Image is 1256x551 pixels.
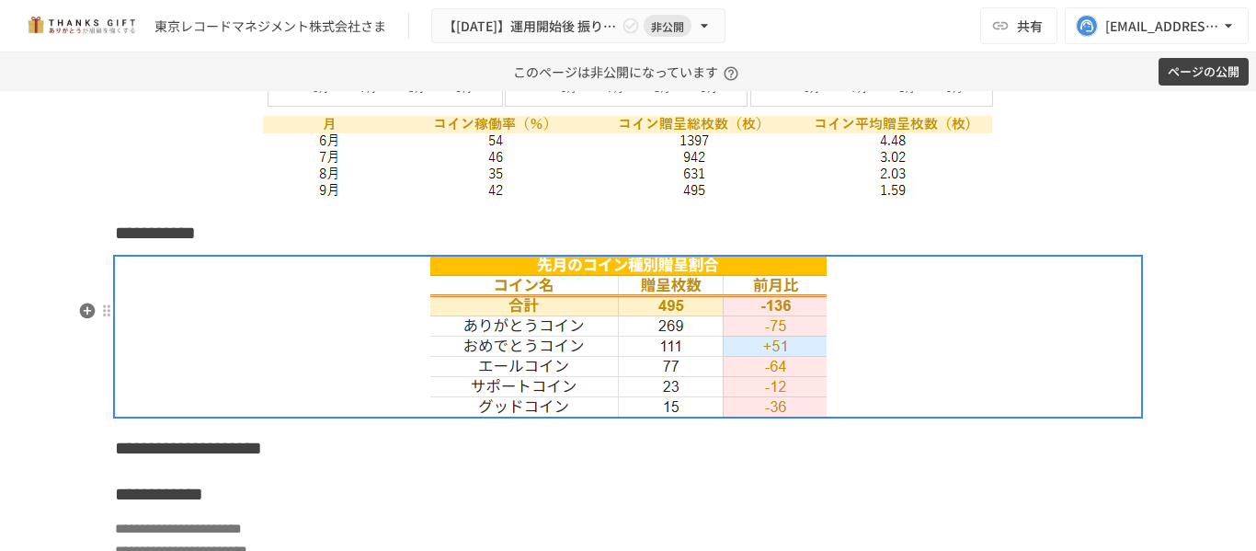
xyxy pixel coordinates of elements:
[980,7,1057,44] button: 共有
[513,52,744,91] p: このページは非公開になっています
[154,17,386,36] div: 東京レコードマネジメント株式会社さま
[1159,58,1249,86] button: ページの公開
[1065,7,1249,44] button: [EMAIL_ADDRESS][DOMAIN_NAME]
[644,17,691,36] span: 非公開
[443,15,618,38] span: 【[DATE]】運用開始後 振り返りミーティング
[431,8,725,44] button: 【[DATE]】運用開始後 振り返りミーティング非公開
[1105,15,1219,38] div: [EMAIL_ADDRESS][DOMAIN_NAME]
[22,11,140,40] img: mMP1OxWUAhQbsRWCurg7vIHe5HqDpP7qZo7fRoNLXQh
[1017,16,1043,36] span: 共有
[430,257,827,417] img: krIcHdNpIXNTl9kZRxcqG80uUDVyXi9gBIwRubL5AJe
